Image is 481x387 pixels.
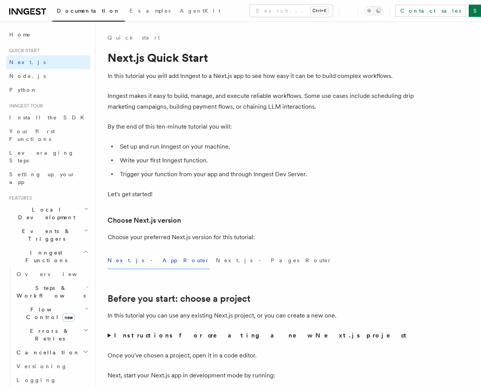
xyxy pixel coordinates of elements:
[13,281,90,303] button: Steps & Workflows
[13,349,80,356] span: Cancellation
[6,249,83,264] span: Inngest Functions
[129,8,171,14] span: Examples
[9,114,89,121] span: Install the SDK
[6,167,90,189] a: Setting up your app
[175,2,225,21] a: AgentKit
[108,51,415,64] h1: Next.js Quick Start
[365,6,383,15] button: Toggle dark mode
[13,324,90,346] button: Errors & Retries
[9,150,74,164] span: Leveraging Steps
[13,359,90,373] a: Versioning
[395,5,466,17] a: Contact sales
[118,169,415,180] li: Trigger your function from your app and through Inngest Dev Server.
[6,48,40,54] span: Quick start
[108,330,415,341] summary: Instructions for creating a new Next.js project
[108,310,415,321] p: In this tutorial you can use any existing Next.js project, or you can create a new one.
[108,232,415,243] p: Choose your preferred Next.js version for this tutorial:
[108,215,181,226] a: Choose Next.js version
[108,252,210,269] button: Next.js - App Router
[311,7,328,15] kbd: Ctrl+K
[9,87,37,93] span: Python
[125,2,175,21] a: Examples
[6,103,43,109] span: Inngest tour
[52,2,125,21] a: Documentation
[6,124,90,146] a: Your first Functions
[6,55,90,69] a: Next.js
[6,224,90,246] button: Events & Triggers
[6,28,90,41] a: Home
[108,121,415,132] p: By the end of this ten-minute tutorial you will:
[6,195,32,201] span: Features
[13,306,85,321] span: Flow Control
[6,83,90,97] a: Python
[6,146,90,167] a: Leveraging Steps
[17,377,56,383] span: Logging
[13,346,90,359] button: Cancellation
[108,189,415,200] p: Let's get started!
[17,271,96,277] span: Overview
[108,370,415,381] p: Next, start your Next.js app in development mode by running:
[108,71,415,81] p: In this tutorial you will add Inngest to a Next.js app to see how easy it can be to build complex...
[108,293,250,304] a: Before you start: choose a project
[108,91,415,112] p: Inngest makes it easy to build, manage, and execute reliable workflows. Some use cases include sc...
[9,171,75,185] span: Setting up your app
[13,373,90,387] a: Logging
[17,363,67,369] span: Versioning
[9,73,46,79] span: Node.js
[9,31,31,38] span: Home
[250,5,333,17] button: Search...Ctrl+K
[6,69,90,83] a: Node.js
[114,332,410,339] strong: Instructions for creating a new Next.js project
[9,128,55,142] span: Your first Functions
[118,141,415,152] li: Set up and run Inngest on your machine.
[57,8,120,14] span: Documentation
[13,267,90,281] a: Overview
[6,227,84,243] span: Events & Triggers
[6,111,90,124] a: Install the SDK
[62,313,75,322] span: new
[6,246,90,267] button: Inngest Functions
[180,8,221,14] span: AgentKit
[13,284,86,299] span: Steps & Workflows
[6,203,90,224] button: Local Development
[118,155,415,166] li: Write your first Inngest function.
[6,206,84,221] span: Local Development
[216,252,332,269] button: Next.js - Pages Router
[9,59,46,65] span: Next.js
[108,34,160,41] a: Quick start
[108,350,415,361] p: Once you've chosen a project, open it in a code editor.
[6,267,90,387] div: Inngest Functions
[13,327,83,342] span: Errors & Retries
[13,303,90,324] button: Flow Controlnew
